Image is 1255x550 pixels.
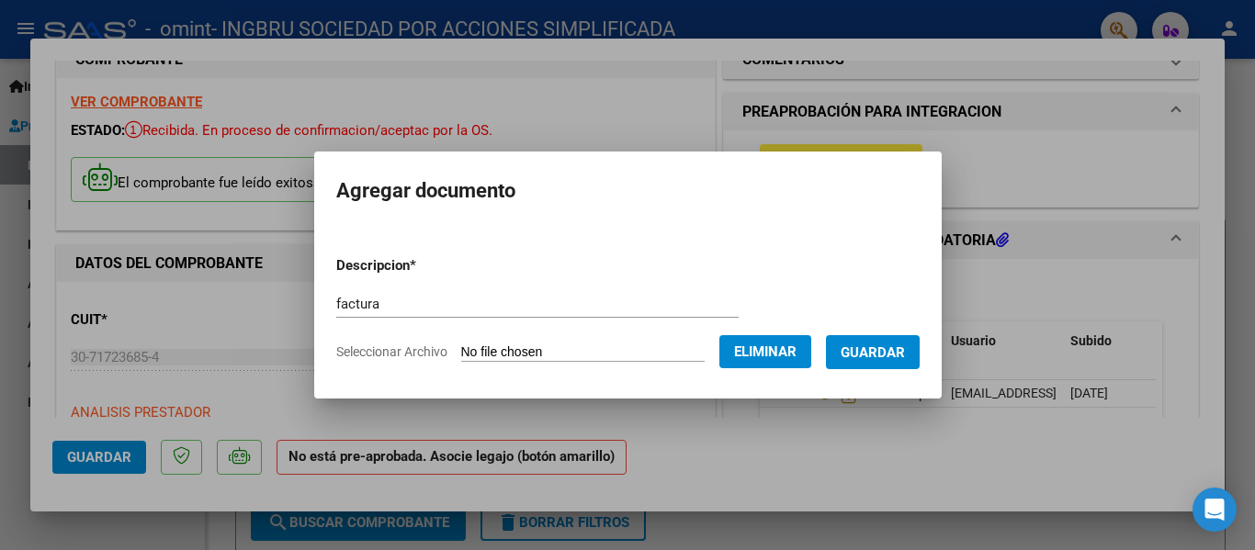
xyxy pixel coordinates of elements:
[841,344,905,361] span: Guardar
[336,174,920,208] h2: Agregar documento
[336,255,512,276] p: Descripcion
[1193,488,1237,532] div: Open Intercom Messenger
[336,344,447,359] span: Seleccionar Archivo
[719,335,811,368] button: Eliminar
[826,335,920,369] button: Guardar
[734,343,797,360] span: Eliminar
